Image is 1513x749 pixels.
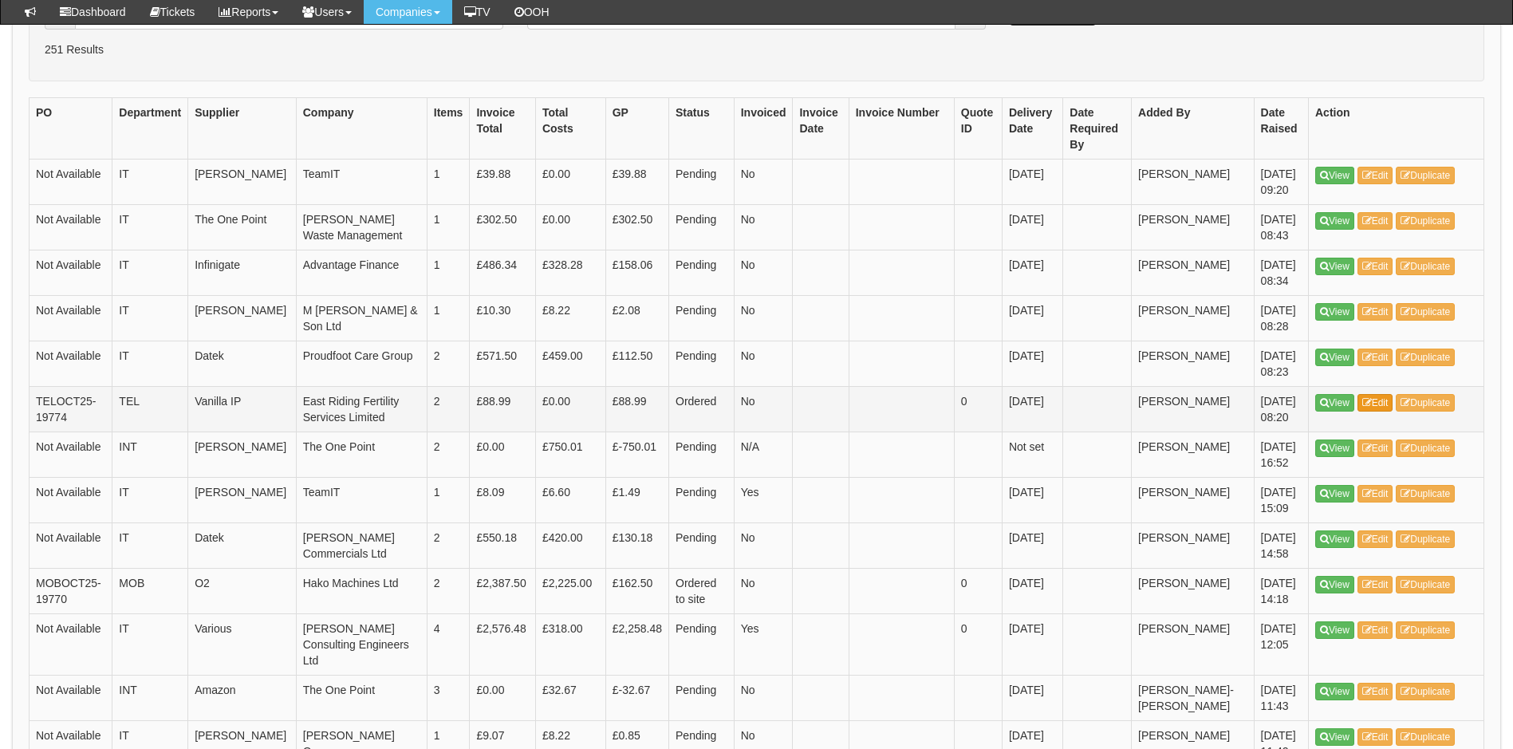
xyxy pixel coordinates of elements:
[1132,614,1255,676] td: [PERSON_NAME]
[1357,349,1393,366] a: Edit
[1315,728,1354,746] a: View
[30,614,112,676] td: Not Available
[734,614,793,676] td: Yes
[1254,160,1308,205] td: [DATE] 09:20
[427,296,470,341] td: 1
[1132,98,1255,160] th: Added By
[1396,576,1455,593] a: Duplicate
[1396,303,1455,321] a: Duplicate
[1357,167,1393,184] a: Edit
[954,387,1002,432] td: 0
[734,160,793,205] td: No
[427,387,470,432] td: 2
[535,569,605,614] td: £2,225.00
[1002,98,1062,160] th: Delivery Date
[1396,349,1455,366] a: Duplicate
[470,432,536,478] td: £0.00
[1002,205,1062,250] td: [DATE]
[1132,160,1255,205] td: [PERSON_NAME]
[1357,683,1393,700] a: Edit
[1132,478,1255,523] td: [PERSON_NAME]
[296,614,427,676] td: [PERSON_NAME] Consulting Engineers Ltd
[30,523,112,569] td: Not Available
[1254,614,1308,676] td: [DATE] 12:05
[1315,485,1354,503] a: View
[535,160,605,205] td: £0.00
[427,614,470,676] td: 4
[470,160,536,205] td: £39.88
[188,160,297,205] td: [PERSON_NAME]
[470,250,536,296] td: £486.34
[30,432,112,478] td: Not Available
[296,432,427,478] td: The One Point
[470,523,536,569] td: £550.18
[1132,523,1255,569] td: [PERSON_NAME]
[296,478,427,523] td: TeamIT
[30,160,112,205] td: Not Available
[470,341,536,387] td: £571.50
[669,614,735,676] td: Pending
[470,98,536,160] th: Invoice Total
[669,205,735,250] td: Pending
[1396,530,1455,548] a: Duplicate
[188,569,297,614] td: O2
[427,478,470,523] td: 1
[1254,98,1308,160] th: Date Raised
[1357,576,1393,593] a: Edit
[605,160,668,205] td: £39.88
[669,523,735,569] td: Pending
[1396,212,1455,230] a: Duplicate
[1002,523,1062,569] td: [DATE]
[188,341,297,387] td: Datek
[1357,303,1393,321] a: Edit
[188,387,297,432] td: Vanilla IP
[30,341,112,387] td: Not Available
[112,98,188,160] th: Department
[1254,569,1308,614] td: [DATE] 14:18
[734,387,793,432] td: No
[535,98,605,160] th: Total Costs
[1002,569,1062,614] td: [DATE]
[1315,530,1354,548] a: View
[1254,250,1308,296] td: [DATE] 08:34
[30,387,112,432] td: TELOCT25-19774
[1254,432,1308,478] td: [DATE] 16:52
[535,205,605,250] td: £0.00
[30,205,112,250] td: Not Available
[605,296,668,341] td: £2.08
[112,614,188,676] td: IT
[954,98,1002,160] th: Quote ID
[605,614,668,676] td: £2,258.48
[112,250,188,296] td: IT
[112,205,188,250] td: IT
[1396,394,1455,412] a: Duplicate
[112,387,188,432] td: TEL
[734,250,793,296] td: No
[1002,296,1062,341] td: [DATE]
[112,523,188,569] td: IT
[535,296,605,341] td: £8.22
[1254,205,1308,250] td: [DATE] 08:43
[1254,523,1308,569] td: [DATE] 14:58
[1315,576,1354,593] a: View
[188,296,297,341] td: [PERSON_NAME]
[296,296,427,341] td: M [PERSON_NAME] & Son Ltd
[1396,258,1455,275] a: Duplicate
[1315,621,1354,639] a: View
[734,523,793,569] td: No
[1315,683,1354,700] a: View
[1002,614,1062,676] td: [DATE]
[1315,440,1354,457] a: View
[605,387,668,432] td: £88.99
[535,523,605,569] td: £420.00
[734,98,793,160] th: Invoiced
[188,478,297,523] td: [PERSON_NAME]
[1132,205,1255,250] td: [PERSON_NAME]
[1002,341,1062,387] td: [DATE]
[605,676,668,721] td: £-32.67
[1396,167,1455,184] a: Duplicate
[470,387,536,432] td: £88.99
[112,676,188,721] td: INT
[1254,387,1308,432] td: [DATE] 08:20
[1254,478,1308,523] td: [DATE] 15:09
